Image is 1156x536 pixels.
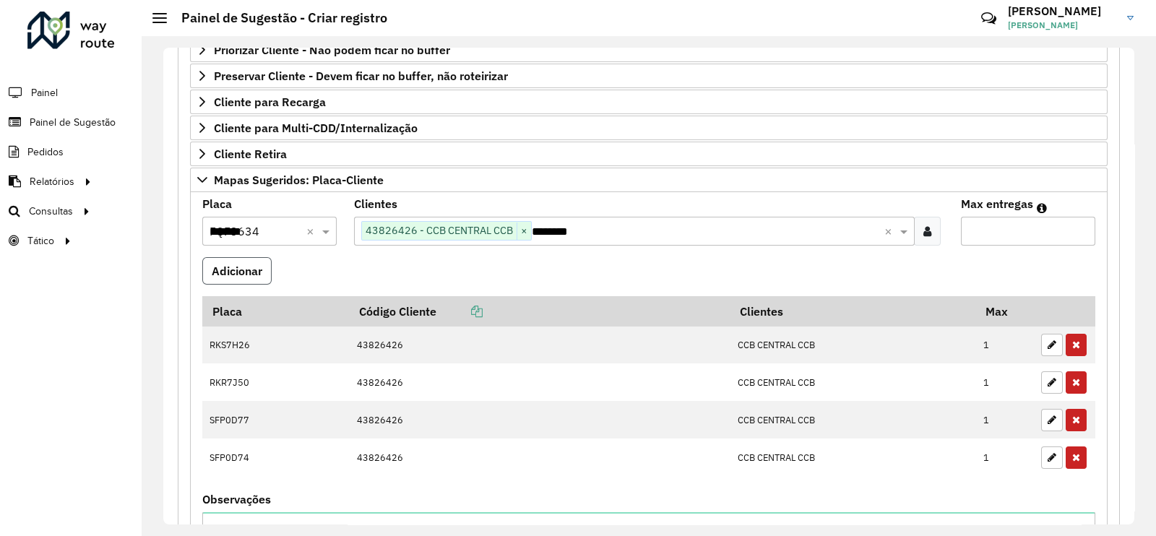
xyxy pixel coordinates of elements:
[354,195,397,212] label: Clientes
[214,122,418,134] span: Cliente para Multi-CDD/Internalização
[27,233,54,248] span: Tático
[1008,4,1116,18] h3: [PERSON_NAME]
[1037,202,1047,214] em: Máximo de clientes que serão colocados na mesma rota com os clientes informados
[730,438,975,476] td: CCB CENTRAL CCB
[202,327,349,364] td: RKS7H26
[30,174,74,189] span: Relatórios
[202,363,349,401] td: RKR7J50
[349,327,730,364] td: 43826426
[202,401,349,438] td: SFP0D77
[214,96,326,108] span: Cliente para Recarga
[349,296,730,327] th: Código Cliente
[730,363,975,401] td: CCB CENTRAL CCB
[730,401,975,438] td: CCB CENTRAL CCB
[1008,19,1116,32] span: [PERSON_NAME]
[202,438,349,476] td: SFP0D74
[202,257,272,285] button: Adicionar
[202,490,271,508] label: Observações
[30,115,116,130] span: Painel de Sugestão
[190,90,1108,114] a: Cliente para Recarga
[202,296,349,327] th: Placa
[202,195,232,212] label: Placa
[29,204,73,219] span: Consultas
[214,70,508,82] span: Preservar Cliente - Devem ficar no buffer, não roteirizar
[349,363,730,401] td: 43826426
[436,304,483,319] a: Copiar
[976,327,1034,364] td: 1
[976,296,1034,327] th: Max
[961,195,1033,212] label: Max entregas
[306,222,319,240] span: Clear all
[976,401,1034,438] td: 1
[27,144,64,160] span: Pedidos
[190,64,1108,88] a: Preservar Cliente - Devem ficar no buffer, não roteirizar
[190,142,1108,166] a: Cliente Retira
[190,116,1108,140] a: Cliente para Multi-CDD/Internalização
[349,401,730,438] td: 43826426
[31,85,58,100] span: Painel
[214,174,384,186] span: Mapas Sugeridos: Placa-Cliente
[730,296,975,327] th: Clientes
[214,44,450,56] span: Priorizar Cliente - Não podem ficar no buffer
[167,10,387,26] h2: Painel de Sugestão - Criar registro
[349,438,730,476] td: 43826426
[190,38,1108,62] a: Priorizar Cliente - Não podem ficar no buffer
[190,168,1108,192] a: Mapas Sugeridos: Placa-Cliente
[976,363,1034,401] td: 1
[973,3,1004,34] a: Contato Rápido
[214,148,287,160] span: Cliente Retira
[884,222,897,240] span: Clear all
[976,438,1034,476] td: 1
[517,222,531,240] span: ×
[730,327,975,364] td: CCB CENTRAL CCB
[362,222,517,239] span: 43826426 - CCB CENTRAL CCB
